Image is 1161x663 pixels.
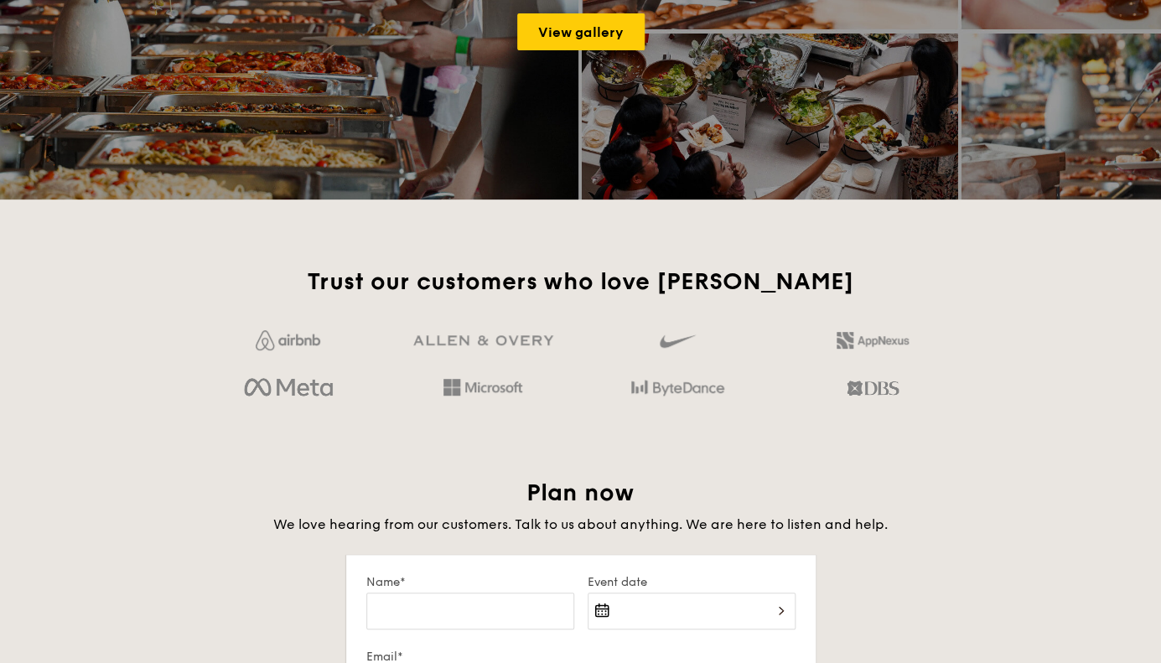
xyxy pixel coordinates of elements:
img: dbs.a5bdd427.png [847,374,898,402]
span: Plan now [526,479,635,507]
img: Hd4TfVa7bNwuIo1gAAAAASUVORK5CYII= [443,379,522,396]
h2: Trust our customers who love [PERSON_NAME] [198,267,963,297]
a: View gallery [517,13,645,50]
img: Jf4Dw0UUCKFd4aYAAAAASUVORK5CYII= [256,330,320,350]
img: bytedance.dc5c0c88.png [631,374,724,402]
label: Event date [588,575,796,589]
span: We love hearing from our customers. Talk to us about anything. We are here to listen and help. [273,516,888,532]
img: 2L6uqdT+6BmeAFDfWP11wfMG223fXktMZIL+i+lTG25h0NjUBKOYhdW2Kn6T+C0Q7bASH2i+1JIsIulPLIv5Ss6l0e291fRVW... [837,332,909,349]
label: Name* [366,575,574,589]
img: gdlseuq06himwAAAABJRU5ErkJggg== [660,327,695,355]
img: meta.d311700b.png [244,374,332,402]
img: GRg3jHAAAAABJRU5ErkJggg== [413,335,553,346]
